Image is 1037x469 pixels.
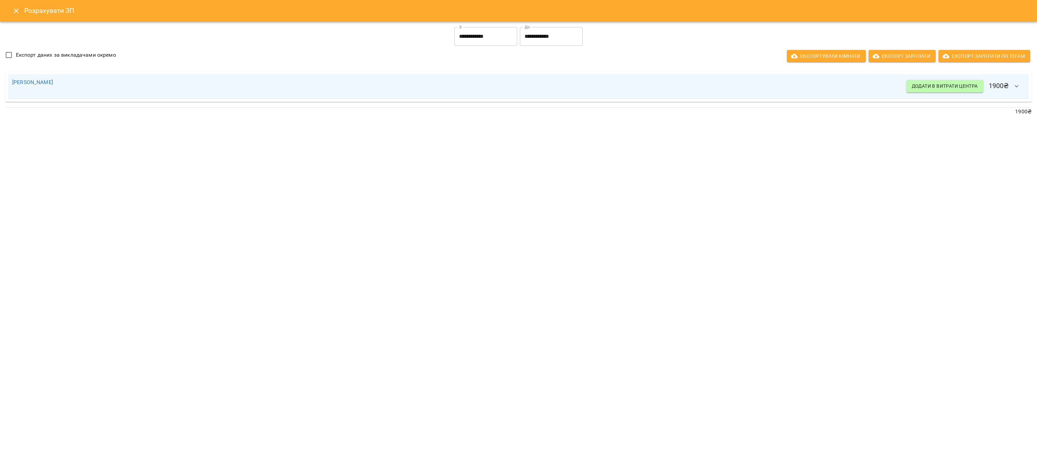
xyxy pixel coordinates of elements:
span: Експорт Зарплати [874,52,930,60]
h6: 1900 ₴ [906,78,1025,94]
span: Додати в витрати центра [912,82,978,90]
button: Close [8,3,24,19]
h6: Розрахувати ЗП [24,5,1029,16]
button: Експортувати кімнати [787,50,866,62]
span: Експорт Зарплати по тегам [944,52,1025,60]
span: Експорт даних за викладачами окремо [16,51,116,59]
button: Експорт Зарплати по тегам [938,50,1030,62]
p: 1900 ₴ [5,108,1032,116]
button: Експорт Зарплати [869,50,936,62]
a: [PERSON_NAME] [12,79,53,85]
button: Додати в витрати центра [906,80,983,92]
span: Експортувати кімнати [792,52,860,60]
